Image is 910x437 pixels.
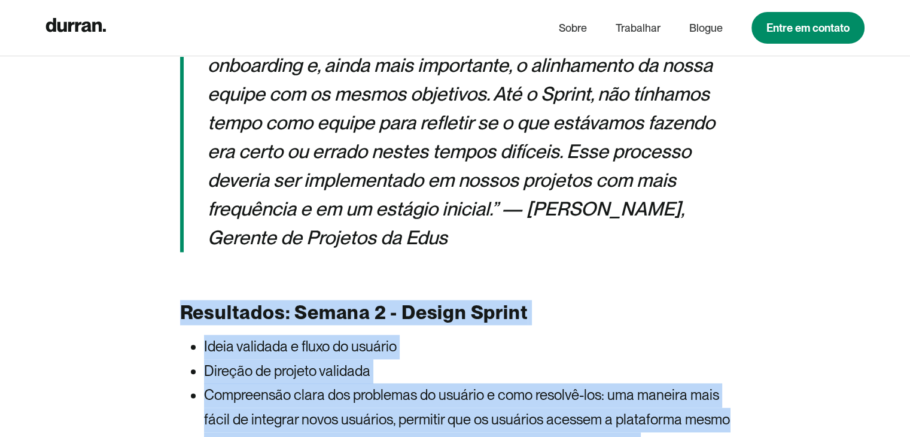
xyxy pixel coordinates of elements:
a: lar [45,16,106,40]
a: Sobre [559,17,587,40]
font: Ideia validada e fluxo do usuário [204,338,397,355]
a: Blogue [689,17,723,40]
font: Direção de projeto validada [204,362,370,380]
a: Entre em contato [751,12,865,44]
a: Trabalhar [616,17,661,40]
font: Sobre [559,22,587,34]
font: Resultados: Semana 2 - Design Sprint [180,301,528,324]
font: Trabalhar [616,22,661,34]
font: Blogue [689,22,723,34]
font: Entre em contato [766,22,850,34]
